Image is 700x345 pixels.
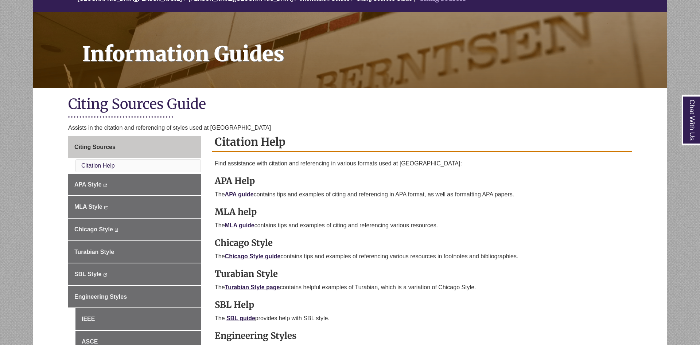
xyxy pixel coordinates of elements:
[215,299,254,310] strong: SBL Help
[215,175,255,187] strong: APA Help
[225,284,280,290] a: Turabian Style page
[215,314,629,323] p: The provides help with SBL style.
[74,271,101,277] span: SBL Style
[74,249,114,255] span: Turabian Style
[75,308,201,330] a: IEEE
[81,162,115,169] a: Citation Help
[103,273,107,277] i: This link opens in a new window
[68,196,201,218] a: MLA Style
[226,315,255,321] a: SBL guide
[215,159,629,168] p: Find assistance with citation and referencing in various formats used at [GEOGRAPHIC_DATA]:
[104,206,108,209] i: This link opens in a new window
[68,136,201,158] a: Citing Sources
[212,133,632,152] h2: Citation Help
[68,241,201,263] a: Turabian Style
[215,330,296,341] strong: Engineering Styles
[68,174,201,196] a: APA Style
[225,222,254,228] a: MLA guide
[68,219,201,240] a: Chicago Style
[68,95,632,114] h1: Citing Sources Guide
[103,184,107,187] i: This link opens in a new window
[215,237,273,248] strong: Chicago Style
[68,286,201,308] a: Engineering Styles
[215,190,629,199] p: The contains tips and examples of citing and referencing in APA format, as well as formatting APA...
[74,226,113,232] span: Chicago Style
[215,268,278,279] strong: Turabian Style
[215,221,629,230] p: The contains tips and examples of citing and referencing various resources.
[225,253,281,259] a: Chicago Style guide
[225,191,254,197] a: APA guide
[33,12,667,88] a: Information Guides
[74,294,127,300] span: Engineering Styles
[68,125,271,131] span: Assists in the citation and referencing of styles used at [GEOGRAPHIC_DATA]
[215,252,629,261] p: The contains tips and examples of referencing various resources in footnotes and bibliographies.
[74,204,102,210] span: MLA Style
[215,206,257,217] strong: MLA help
[74,181,102,188] span: APA Style
[215,283,629,292] p: The contains helpful examples of Turabian, which is a variation of Chicago Style.
[74,12,667,78] h1: Information Guides
[114,228,118,232] i: This link opens in a new window
[68,263,201,285] a: SBL Style
[74,144,116,150] span: Citing Sources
